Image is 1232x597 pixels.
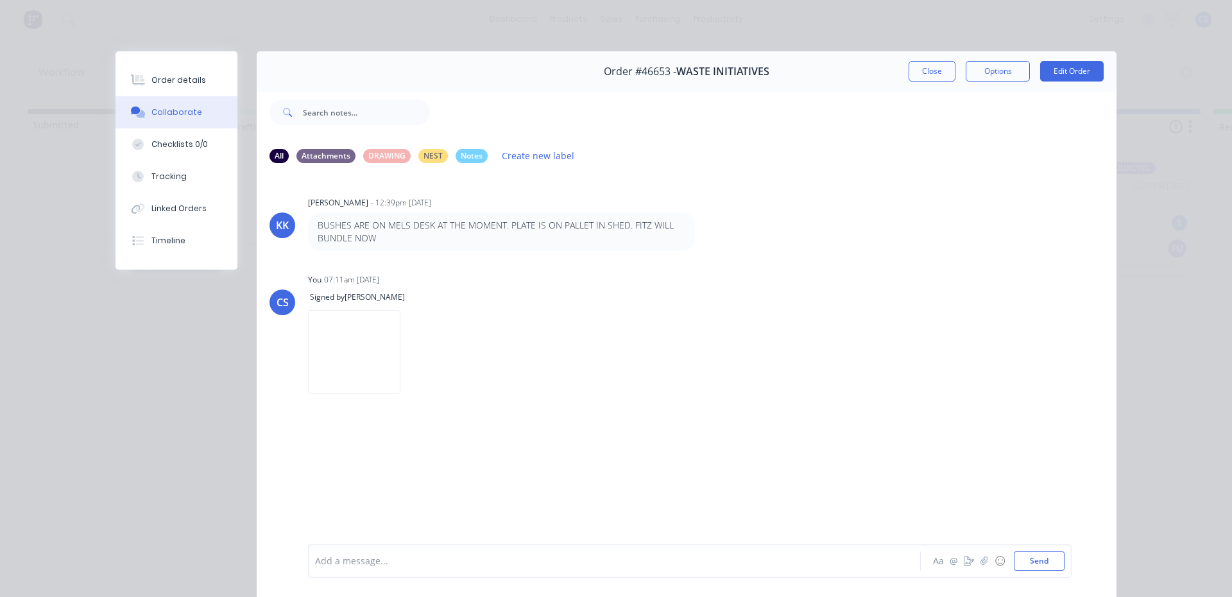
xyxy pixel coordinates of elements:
div: Timeline [151,235,185,247]
div: CS [277,295,289,310]
input: Search notes... [303,99,430,125]
div: Tracking [151,171,187,182]
div: - 12:39pm [DATE] [371,197,431,209]
button: Tracking [116,160,237,193]
span: WASTE INITIATIVES [676,65,769,78]
button: Edit Order [1040,61,1104,82]
button: @ [946,553,961,569]
button: Collaborate [116,96,237,128]
p: BUSHES ARE ON MELS DESK AT THE MOMENT. PLATE IS ON PALLET IN SHED. FITZ WILL BUNDLE NOW [318,219,685,245]
div: 07:11am [DATE] [324,274,379,286]
span: Order #46653 - [604,65,676,78]
div: Attachments [296,149,355,163]
button: Create new label [495,147,581,164]
button: Order details [116,64,237,96]
button: ☺ [992,553,1007,569]
div: Collaborate [151,107,202,118]
span: Signed by [PERSON_NAME] [308,291,407,302]
button: Send [1014,551,1065,571]
div: [PERSON_NAME] [308,197,368,209]
button: Options [966,61,1030,82]
div: DRAWING [363,149,411,163]
div: Linked Orders [151,203,207,214]
div: All [269,149,289,163]
button: Checklists 0/0 [116,128,237,160]
div: Checklists 0/0 [151,139,208,150]
div: You [308,274,321,286]
button: Timeline [116,225,237,257]
button: Close [909,61,955,82]
button: Linked Orders [116,193,237,225]
div: KK [276,218,289,233]
div: NEST [418,149,448,163]
div: Order details [151,74,206,86]
button: Aa [930,553,946,569]
div: Notes [456,149,488,163]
